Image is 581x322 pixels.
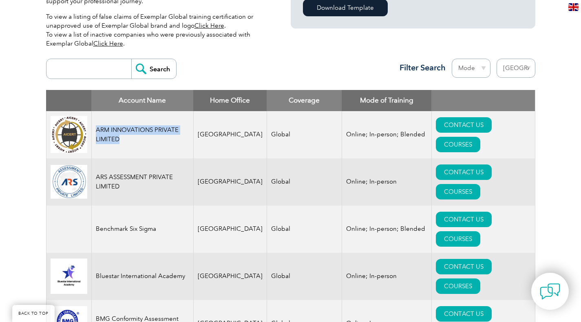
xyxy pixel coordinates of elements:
[12,305,55,322] a: BACK TO TOP
[436,306,492,322] a: CONTACT US
[267,206,342,253] td: Global
[267,111,342,158] td: Global
[431,90,535,111] th: : activate to sort column ascending
[131,59,176,79] input: Search
[342,158,431,206] td: Online; In-person
[91,111,193,158] td: ARM INNOVATIONS PRIVATE LIMITED
[395,63,446,73] h3: Filter Search
[342,111,431,158] td: Online; In-person; Blended
[342,90,431,111] th: Mode of Training: activate to sort column ascending
[193,111,267,158] td: [GEOGRAPHIC_DATA]
[436,164,492,180] a: CONTACT US
[267,158,342,206] td: Global
[436,137,480,152] a: COURSES
[91,206,193,253] td: Benchmark Six Sigma
[91,253,193,300] td: Bluestar International Academy
[436,117,492,133] a: CONTACT US
[436,212,492,227] a: CONTACT US
[436,231,480,247] a: COURSES
[51,165,87,199] img: 509b7a2e-6565-ed11-9560-0022481565fd-logo.png
[193,206,267,253] td: [GEOGRAPHIC_DATA]
[193,253,267,300] td: [GEOGRAPHIC_DATA]
[436,184,480,199] a: COURSES
[540,281,560,302] img: contact-chat.png
[91,158,193,206] td: ARS ASSESSMENT PRIVATE LIMITED
[342,253,431,300] td: Online; In-person
[267,90,342,111] th: Coverage: activate to sort column ascending
[51,116,87,153] img: d4f7149c-8dc9-ef11-a72f-002248108aed-logo.jpg
[267,253,342,300] td: Global
[568,3,579,11] img: en
[51,258,87,294] img: 0db89cae-16d3-ed11-a7c7-0022481565fd-logo.jpg
[93,40,123,47] a: Click Here
[91,90,193,111] th: Account Name: activate to sort column descending
[436,259,492,274] a: CONTACT US
[436,278,480,294] a: COURSES
[194,22,224,29] a: Click Here
[342,206,431,253] td: Online; In-person; Blended
[46,12,266,48] p: To view a listing of false claims of Exemplar Global training certification or unapproved use of ...
[193,158,267,206] td: [GEOGRAPHIC_DATA]
[193,90,267,111] th: Home Office: activate to sort column ascending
